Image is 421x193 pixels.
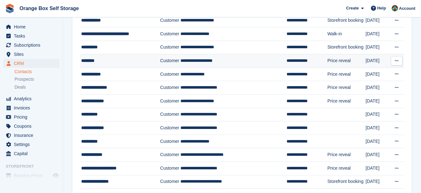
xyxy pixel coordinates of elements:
span: Booking Portal [14,171,52,180]
span: Tasks [14,32,52,40]
td: [DATE] [366,148,390,162]
td: Customer [160,67,180,81]
span: Capital [14,149,52,158]
a: menu [3,171,60,180]
td: Customer [160,108,180,121]
a: Contacts [14,69,60,75]
td: Storefront booking [327,14,366,27]
td: Customer [160,54,180,68]
img: Mike [392,5,398,11]
a: menu [3,149,60,158]
td: Customer [160,161,180,175]
a: menu [3,41,60,50]
td: Customer [160,175,180,189]
td: Storefront booking [327,41,366,54]
a: menu [3,94,60,103]
span: Help [377,5,386,11]
a: menu [3,22,60,31]
td: Price reveal [327,94,366,108]
td: [DATE] [366,27,390,41]
td: Storefront booking [327,175,366,189]
td: [DATE] [366,161,390,175]
a: Deals [14,84,60,91]
a: Preview store [52,172,60,179]
img: stora-icon-8386f47178a22dfd0bd8f6a31ec36ba5ce8667c1dd55bd0f319d3a0aa187defe.svg [5,4,14,13]
span: Storefront [6,163,63,170]
span: Deals [14,84,26,90]
a: Prospects [14,76,60,83]
td: [DATE] [366,14,390,27]
span: Invoices [14,103,52,112]
a: menu [3,131,60,140]
td: [DATE] [366,41,390,54]
span: Home [14,22,52,31]
td: Price reveal [327,81,366,95]
span: Coupons [14,122,52,131]
span: Pricing [14,113,52,121]
td: Customer [160,81,180,95]
span: Analytics [14,94,52,103]
a: menu [3,103,60,112]
a: menu [3,59,60,68]
td: [DATE] [366,94,390,108]
span: CRM [14,59,52,68]
span: Settings [14,140,52,149]
a: menu [3,113,60,121]
td: Customer [160,14,180,27]
td: Customer [160,27,180,41]
td: Customer [160,121,180,135]
span: Prospects [14,76,34,82]
td: [DATE] [366,135,390,148]
a: Orange Box Self Storage [17,3,82,14]
a: menu [3,140,60,149]
td: Price reveal [327,54,366,68]
td: [DATE] [366,175,390,189]
a: menu [3,122,60,131]
td: Customer [160,94,180,108]
td: Customer [160,135,180,148]
a: menu [3,50,60,59]
td: Price reveal [327,148,366,162]
td: Walk-in [327,27,366,41]
td: [DATE] [366,67,390,81]
td: Customer [160,148,180,162]
td: [DATE] [366,121,390,135]
span: Insurance [14,131,52,140]
td: Price reveal [327,67,366,81]
span: Sites [14,50,52,59]
span: Account [399,5,415,12]
span: Create [346,5,359,11]
td: [DATE] [366,54,390,68]
td: Customer [160,41,180,54]
td: [DATE] [366,81,390,95]
td: Price reveal [327,161,366,175]
a: menu [3,32,60,40]
td: [DATE] [366,108,390,121]
span: Subscriptions [14,41,52,50]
